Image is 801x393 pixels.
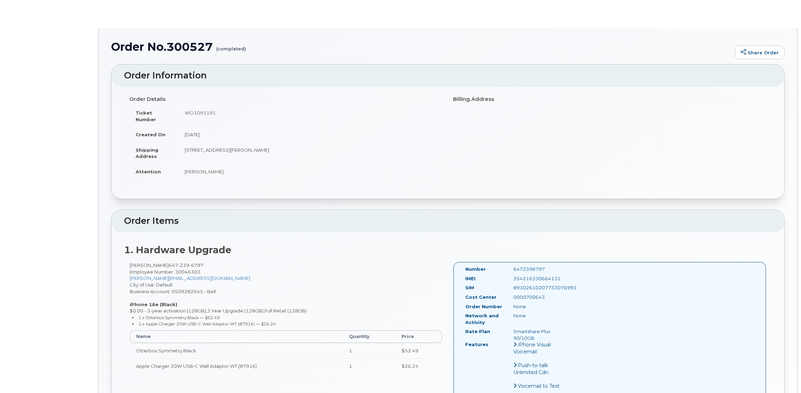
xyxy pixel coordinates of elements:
td: [PERSON_NAME] [178,164,443,179]
td: $52.49 [395,343,442,358]
label: SIM [465,284,474,291]
th: Quantity [343,330,395,343]
td: 1 [343,343,395,358]
strong: Ticket Number [136,110,156,122]
label: Features [465,341,488,348]
div: 354216330664131 [508,275,575,282]
div: None [508,312,575,319]
h4: Billing Address [453,96,766,102]
h4: Order Details [129,96,443,102]
div: [PERSON_NAME] City of Use: Default Business Account: 0509282645 - Bell $0.00 - 3-year activation ... [124,262,448,380]
div: 89302610207733076993 [508,284,575,291]
th: Price [395,330,442,343]
strong: Created On [136,132,165,137]
strong: 1. Hardware Upgrade [124,244,231,256]
div: None [508,303,575,310]
label: IMEI [465,275,475,282]
td: [STREET_ADDRESS][PERSON_NAME] [178,142,443,164]
a: [PERSON_NAME][EMAIL_ADDRESS][DOMAIN_NAME] [130,275,250,281]
small: (completed) [216,41,246,51]
label: Order Number [465,303,502,310]
strong: Attention [136,169,161,174]
div: Smartshare Plus 90/10GB [508,328,575,341]
small: 1 x Otterbox Symmetry Black — $52.49 [138,315,220,320]
strong: Shipping Address [136,147,158,159]
span: iPhone Visual Voicemail [513,342,551,355]
label: Network and Activity [465,312,503,325]
td: Apple Charger 20W USB-C Wall Adaptor WT (87916) [130,358,343,374]
div: 0000700643 [508,294,575,301]
label: Rate Plan [465,328,490,335]
span: 239 [178,262,189,268]
span: Voicemail to Text [518,383,560,389]
h2: Order Items [124,216,772,226]
span: 6797 [189,262,204,268]
span: 647 [169,262,204,268]
td: [DATE] [178,127,443,142]
td: Otterbox Symmetry Black [130,343,343,358]
h2: Order Information [124,71,772,81]
small: 1 x Apple Charger 20W USB-C Wall Adaptor WT (87916) — $26.24 [138,321,276,326]
label: Cost Center [465,294,497,301]
td: $26.24 [395,358,442,374]
strong: iPhone 16e (Black) [130,302,177,307]
th: Name [130,330,343,343]
a: Share Order [735,46,785,60]
td: 1 [343,358,395,374]
div: 6472396797 [508,266,575,273]
h1: Order No.300527 [111,41,731,53]
span: Employee Number: 30046303 [130,269,200,275]
label: Number [465,266,486,273]
span: Push-to-talk Unlimited Cdn [513,362,548,375]
td: WO1091191 [178,105,443,127]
